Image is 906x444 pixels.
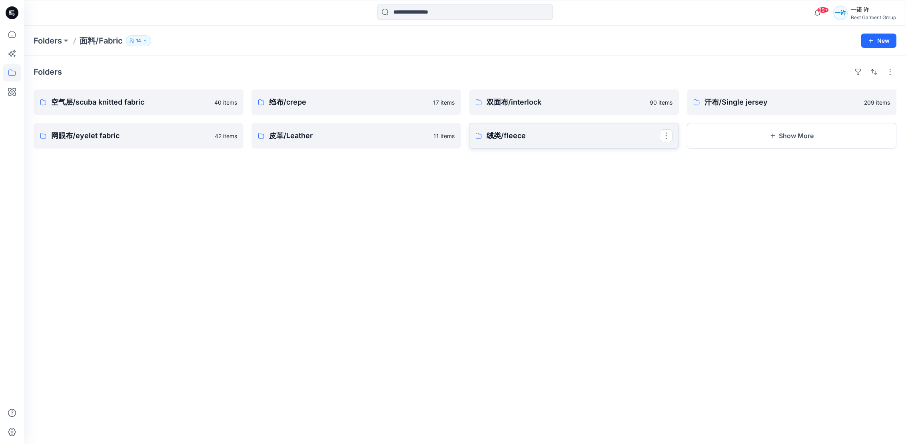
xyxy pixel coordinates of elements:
[687,123,897,149] button: Show More
[487,130,660,141] p: 绒类/fleece
[469,123,679,149] a: 绒类/fleece
[851,5,896,14] div: 一诺 许
[215,132,237,140] p: 42 items
[704,97,860,108] p: 汗布/Single jersey
[469,89,679,115] a: 双面布/interlock90 items
[861,34,896,48] button: New
[269,130,429,141] p: 皮革/Leather
[80,35,123,46] p: 面料/Fabric
[34,123,243,149] a: 网眼布/eyelet fabric42 items
[487,97,645,108] p: 双面布/interlock
[851,14,896,20] div: Best Garment Group
[34,35,62,46] a: Folders
[34,67,62,77] h4: Folders
[650,98,673,107] p: 90 items
[251,89,461,115] a: 绉布/crepe17 items
[126,35,151,46] button: 14
[433,98,455,107] p: 17 items
[817,7,829,13] span: 99+
[864,98,890,107] p: 209 items
[251,123,461,149] a: 皮革/Leather11 items
[51,97,210,108] p: 空气层/scuba knitted fabric
[687,89,897,115] a: 汗布/Single jersey209 items
[136,36,141,45] p: 14
[833,6,848,20] div: 一许
[34,89,243,115] a: 空气层/scuba knitted fabric40 items
[433,132,455,140] p: 11 items
[51,130,210,141] p: 网眼布/eyelet fabric
[269,97,429,108] p: 绉布/crepe
[214,98,237,107] p: 40 items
